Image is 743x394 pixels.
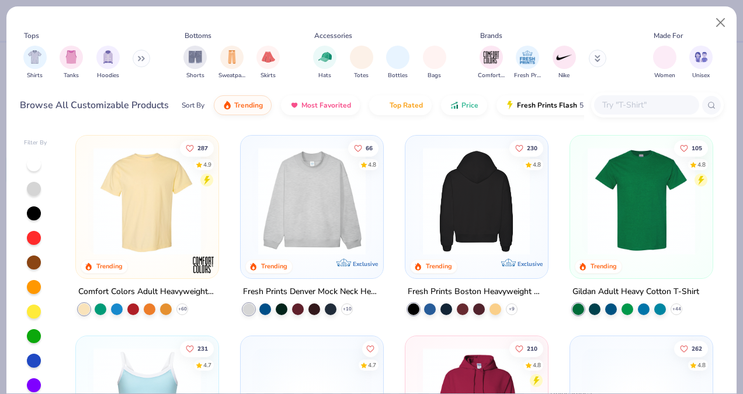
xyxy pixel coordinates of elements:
button: Like [180,340,214,357]
span: Comfort Colors [478,71,505,80]
div: Gildan Adult Heavy Cotton T-Shirt [572,285,699,299]
button: Trending [214,95,272,115]
div: filter for Skirts [256,46,280,80]
span: Most Favorited [301,101,351,110]
div: filter for Shirts [23,46,47,80]
img: Totes Image [355,50,368,64]
div: Bottoms [185,30,211,41]
img: Comfort Colors logo [192,253,215,277]
span: Bottles [388,71,408,80]
button: Like [509,140,543,156]
button: filter button [60,46,83,80]
span: Shorts [186,71,204,80]
span: 5 day delivery [579,99,623,112]
button: filter button [553,46,576,80]
button: filter button [514,46,541,80]
div: Tops [24,30,39,41]
div: filter for Sweatpants [218,46,245,80]
div: Comfort Colors Adult Heavyweight T-Shirt [78,285,216,299]
span: Bags [428,71,441,80]
div: 4.8 [697,361,706,369]
button: filter button [653,46,676,80]
img: db319196-8705-402d-8b46-62aaa07ed94f [582,147,701,255]
span: Fresh Prints [514,71,541,80]
img: Bottles Image [391,50,404,64]
button: filter button [256,46,280,80]
div: filter for Unisex [689,46,713,80]
div: 4.7 [204,361,212,369]
span: 287 [198,145,209,151]
div: filter for Shorts [183,46,207,80]
span: + 10 [343,306,352,313]
button: Like [180,140,214,156]
span: Top Rated [390,101,423,110]
span: Hoodies [97,71,119,80]
img: Bags Image [428,50,440,64]
div: 4.7 [368,361,376,369]
span: Trending [234,101,263,110]
button: filter button [689,46,713,80]
span: + 60 [178,306,187,313]
button: Most Favorited [281,95,360,115]
div: Made For [654,30,683,41]
div: 4.8 [697,160,706,169]
img: Shirts Image [28,50,41,64]
span: Shirts [27,71,43,80]
span: 230 [527,145,537,151]
span: 231 [198,345,209,351]
img: Gildan logo [685,253,709,277]
img: Unisex Image [695,50,708,64]
span: + 44 [672,306,680,313]
button: filter button [23,46,47,80]
span: Fresh Prints Flash [517,101,577,110]
div: Accessories [314,30,352,41]
div: filter for Women [653,46,676,80]
img: Nike Image [555,49,573,66]
img: d4a37e75-5f2b-4aef-9a6e-23330c63bbc0 [417,147,536,255]
img: Tanks Image [65,50,78,64]
div: Brands [480,30,502,41]
img: Skirts Image [262,50,275,64]
span: Unisex [692,71,710,80]
button: filter button [96,46,120,80]
img: Hats Image [318,50,332,64]
img: most_fav.gif [290,101,299,110]
button: Price [441,95,487,115]
span: Sweatpants [218,71,245,80]
button: Like [362,340,379,357]
div: Filter By [24,139,47,147]
div: 4.9 [204,160,212,169]
div: filter for Tanks [60,46,83,80]
span: Exclusive [353,260,378,268]
button: Fresh Prints Flash5 day delivery [497,95,631,115]
span: Hats [318,71,331,80]
img: f5d85501-0dbb-4ee4-b115-c08fa3845d83 [252,147,371,255]
img: Hoodies Image [102,50,114,64]
button: Close [710,12,732,34]
span: Women [654,71,675,80]
span: Tanks [64,71,79,80]
img: Shorts Image [189,50,202,64]
div: filter for Comfort Colors [478,46,505,80]
input: Try "T-Shirt" [601,98,691,112]
button: filter button [478,46,505,80]
span: Nike [558,71,570,80]
div: Fresh Prints Boston Heavyweight Hoodie [408,285,546,299]
button: Like [509,340,543,357]
button: Like [348,140,379,156]
div: filter for Hats [313,46,336,80]
div: filter for Nike [553,46,576,80]
button: filter button [183,46,207,80]
span: Price [461,101,478,110]
div: Sort By [182,100,204,110]
div: Fresh Prints Denver Mock Neck Heavyweight Sweatshirt [243,285,381,299]
button: filter button [313,46,336,80]
span: Skirts [261,71,276,80]
div: filter for Bags [423,46,446,80]
img: Comfort Colors Image [482,49,500,66]
img: trending.gif [223,101,232,110]
span: 66 [366,145,373,151]
div: filter for Bottles [386,46,409,80]
img: flash.gif [505,101,515,110]
img: 029b8af0-80e6-406f-9fdc-fdf898547912 [88,147,207,255]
